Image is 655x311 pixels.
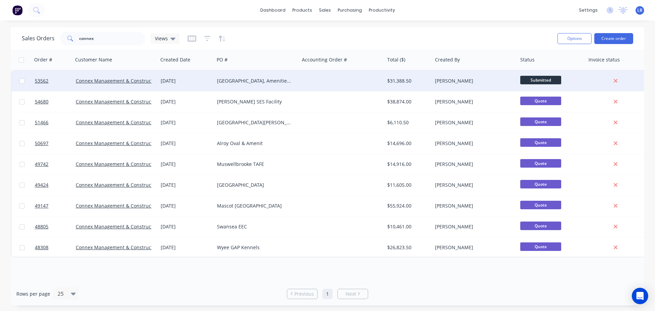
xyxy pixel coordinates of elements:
div: [DATE] [161,223,212,230]
div: Mascot [GEOGRAPHIC_DATA] [217,202,293,209]
a: Connex Management & Construction Pty Ltd [76,140,177,146]
div: Wyee GAP Kennels [217,244,293,251]
a: 53562 [35,71,76,91]
span: Submitted [520,76,561,84]
div: Accounting Order # [302,56,347,63]
div: [PERSON_NAME] [435,140,511,147]
div: [DATE] [161,182,212,188]
span: Quote [520,180,561,188]
div: [PERSON_NAME] [435,77,511,84]
span: 54680 [35,98,48,105]
span: Quote [520,117,561,126]
div: $38,874.00 [387,98,427,105]
div: $11,605.00 [387,182,427,188]
div: $55,924.00 [387,202,427,209]
a: 51466 [35,112,76,133]
img: Factory [12,5,23,15]
div: [PERSON_NAME] [435,223,511,230]
div: [DATE] [161,140,212,147]
ul: Pagination [284,289,371,299]
div: Created By [435,56,460,63]
div: $14,696.00 [387,140,427,147]
div: Alroy Oval & Amenit [217,140,293,147]
span: Quote [520,97,561,105]
div: Order # [34,56,52,63]
a: Connex Management & Construction Pty Ltd [76,161,177,167]
span: 48805 [35,223,48,230]
div: Muswellbrooke TAFE [217,161,293,168]
span: LB [637,7,642,13]
a: 48805 [35,216,76,237]
div: PO # [217,56,228,63]
button: Options [557,33,592,44]
div: $26,823.50 [387,244,427,251]
div: [DATE] [161,98,212,105]
div: Status [520,56,535,63]
span: 48308 [35,244,48,251]
div: $6,110.50 [387,119,427,126]
a: Previous page [287,291,317,297]
span: 50697 [35,140,48,147]
button: Create order [594,33,633,44]
div: settings [576,5,601,15]
span: 49424 [35,182,48,188]
div: products [289,5,316,15]
span: Previous [294,291,314,297]
div: [PERSON_NAME] [435,244,511,251]
span: Next [346,291,356,297]
span: 49742 [35,161,48,168]
span: Views [155,35,168,42]
div: $14,916.00 [387,161,427,168]
a: Page 1 is your current page [322,289,333,299]
div: [GEOGRAPHIC_DATA][PERSON_NAME] [217,119,293,126]
div: [PERSON_NAME] [435,98,511,105]
a: Connex Management & Construction Pty Ltd [76,244,177,251]
div: [DATE] [161,202,212,209]
div: [PERSON_NAME] [435,202,511,209]
h1: Sales Orders [22,35,55,42]
div: [DATE] [161,77,212,84]
a: Connex Management & Construction Pty Ltd [76,202,177,209]
div: [DATE] [161,119,212,126]
span: 53562 [35,77,48,84]
a: Connex Management & Construction Pty Ltd [76,98,177,105]
div: Open Intercom Messenger [632,288,648,304]
div: [PERSON_NAME] SES Facility [217,98,293,105]
span: Rows per page [16,291,50,297]
div: productivity [365,5,398,15]
div: purchasing [334,5,365,15]
a: Connex Management & Construction Pty Ltd [76,77,177,84]
span: Quote [520,222,561,230]
div: [DATE] [161,161,212,168]
div: Invoice status [588,56,620,63]
div: Total ($) [387,56,405,63]
div: [GEOGRAPHIC_DATA], Amenities & Carpark [217,77,293,84]
a: Next page [338,291,368,297]
div: [DATE] [161,244,212,251]
a: 50697 [35,133,76,154]
div: Customer Name [75,56,112,63]
span: Quote [520,242,561,251]
a: 48308 [35,237,76,258]
div: [PERSON_NAME] [435,161,511,168]
a: Connex Management & Construction Pty Ltd [76,223,177,230]
div: $10,461.00 [387,223,427,230]
a: 49147 [35,196,76,216]
a: Connex Management & Construction Pty Ltd [76,119,177,126]
span: Quote [520,201,561,209]
div: sales [316,5,334,15]
span: Quote [520,138,561,147]
a: 49424 [35,175,76,195]
div: Created Date [160,56,190,63]
div: Swansea EEC [217,223,293,230]
a: dashboard [257,5,289,15]
a: 49742 [35,154,76,174]
span: Quote [520,159,561,168]
a: Connex Management & Construction Pty Ltd [76,182,177,188]
a: 54680 [35,91,76,112]
input: Search... [79,32,146,45]
div: [PERSON_NAME] [435,119,511,126]
span: 51466 [35,119,48,126]
div: $31,388.50 [387,77,427,84]
div: [GEOGRAPHIC_DATA] [217,182,293,188]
